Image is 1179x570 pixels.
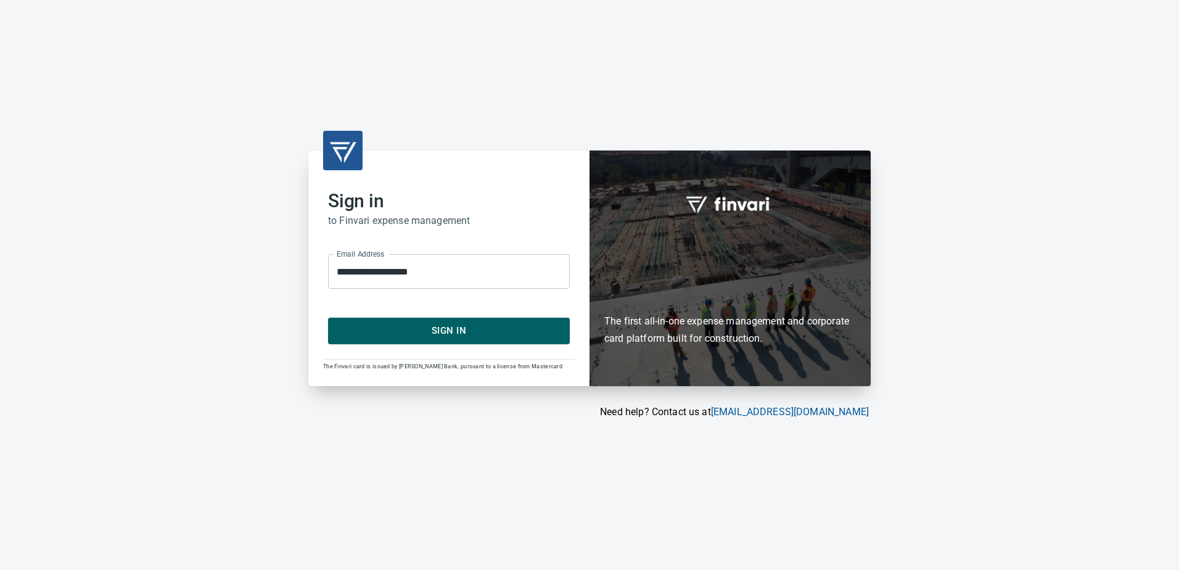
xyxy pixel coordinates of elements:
span: Sign In [342,323,556,339]
div: Finvari [589,151,871,386]
p: Need help? Contact us at [308,405,869,419]
a: [EMAIL_ADDRESS][DOMAIN_NAME] [711,406,869,418]
h6: to Finvari expense management [328,212,570,229]
button: Sign In [328,318,570,344]
h2: Sign in [328,190,570,212]
span: The Finvari card is issued by [PERSON_NAME] Bank, pursuant to a license from Mastercard [323,363,562,370]
h6: The first all-in-one expense management and corporate card platform built for construction. [604,241,856,347]
img: fullword_logo_white.png [684,189,776,218]
img: transparent_logo.png [328,136,358,165]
